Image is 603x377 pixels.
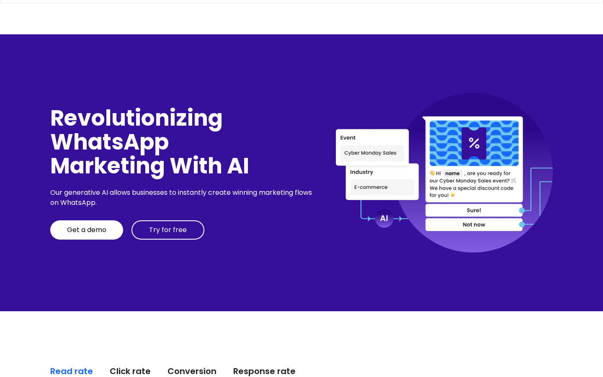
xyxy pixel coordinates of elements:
a: Try for free [131,220,204,240]
div: Response rate [233,365,296,377]
a: Get a demo [50,220,123,240]
div: Click rate [110,365,151,377]
div: Conversion [167,365,216,377]
ul: Language list [17,362,50,374]
div: Revolutionizing WhatsApp Marketing With AI [50,106,315,178]
div: Our generative AI allows businesses to instantly create winning marketing flows on WhatsApp. [50,188,315,208]
div: Get a demo [67,226,106,234]
div: Read rate [50,365,93,377]
div: Try for free [149,226,187,234]
aside: Language selected: English [8,362,50,374]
